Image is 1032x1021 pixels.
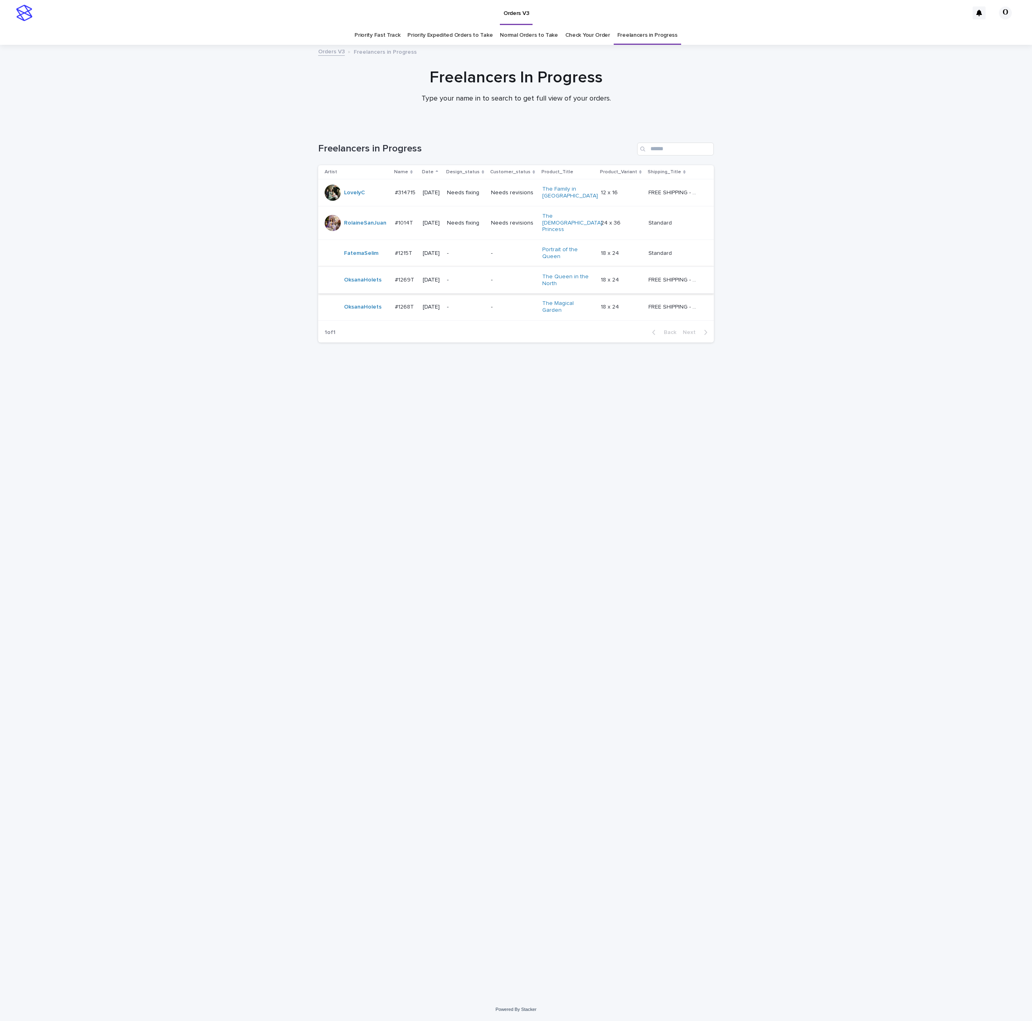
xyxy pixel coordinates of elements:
img: stacker-logo-s-only.png [16,5,32,21]
p: - [491,250,536,257]
a: LovelyC [344,189,365,196]
p: Date [422,168,434,176]
p: #1269T [395,275,416,284]
a: OksanaHolets [344,304,382,311]
p: FREE SHIPPING - preview in 1-2 business days, after your approval delivery will take 5-10 b.d. [648,302,701,311]
span: Next [683,330,701,335]
p: FREE SHIPPING - preview in 1-2 business days, after your approval delivery will take 5-10 b.d. [648,188,701,196]
p: #1268T [395,302,415,311]
a: Normal Orders to Take [500,26,558,45]
p: Needs fixing [447,220,485,227]
p: Freelancers in Progress [354,47,417,56]
p: - [447,304,485,311]
a: The Magical Garden [542,300,593,314]
div: О [999,6,1012,19]
p: Customer_status [490,168,531,176]
a: OksanaHolets [344,277,382,284]
span: Back [659,330,676,335]
input: Search [637,143,714,155]
a: The Family in [GEOGRAPHIC_DATA] [542,186,598,200]
p: - [447,277,485,284]
a: The [DEMOGRAPHIC_DATA] Princess [542,213,602,233]
tr: OksanaHolets #1269T#1269T [DATE]--The Queen in the North 18 x 2418 x 24 FREE SHIPPING - preview i... [318,267,714,294]
h1: Freelancers in Progress [318,143,634,155]
p: - [491,304,536,311]
a: FatemaSelim [344,250,378,257]
p: Standard [648,218,673,227]
tr: RolaineSanJuan #1014T#1014T [DATE]Needs fixingNeeds revisionsThe [DEMOGRAPHIC_DATA] Princess 24 x... [318,206,714,239]
p: Type your name in to search to get full view of your orders. [354,95,678,103]
p: - [447,250,485,257]
a: Orders V3 [318,46,345,56]
p: Product_Variant [600,168,637,176]
p: [DATE] [423,277,440,284]
tr: FatemaSelim #1215T#1215T [DATE]--Portrait of the Queen 18 x 2418 x 24 StandardStandard [318,240,714,267]
p: 24 x 36 [601,218,622,227]
p: #1215T [395,248,414,257]
a: RolaineSanJuan [344,220,386,227]
p: 12 x 16 [601,188,619,196]
p: 1 of 1 [318,323,342,342]
p: Standard [648,248,673,257]
tr: LovelyC #314715#314715 [DATE]Needs fixingNeeds revisionsThe Family in [GEOGRAPHIC_DATA] 12 x 1612... [318,179,714,206]
p: [DATE] [423,189,440,196]
h1: Freelancers In Progress [318,68,714,87]
p: Needs revisions [491,189,536,196]
a: Freelancers in Progress [617,26,678,45]
p: 18 x 24 [601,302,621,311]
p: [DATE] [423,304,440,311]
p: FREE SHIPPING - preview in 1-2 business days, after your approval delivery will take 5-10 b.d. [648,275,701,284]
p: Product_Title [541,168,573,176]
p: 18 x 24 [601,275,621,284]
a: Portrait of the Queen [542,246,593,260]
button: Back [646,329,680,336]
a: Priority Expedited Orders to Take [407,26,493,45]
p: Needs fixing [447,189,485,196]
p: - [491,277,536,284]
p: #314715 [395,188,417,196]
p: Shipping_Title [648,168,681,176]
a: Priority Fast Track [354,26,400,45]
a: Powered By Stacker [495,1007,536,1012]
p: #1014T [395,218,415,227]
p: [DATE] [423,220,440,227]
p: Name [394,168,408,176]
button: Next [680,329,714,336]
p: Needs revisions [491,220,536,227]
tr: OksanaHolets #1268T#1268T [DATE]--The Magical Garden 18 x 2418 x 24 FREE SHIPPING - preview in 1-... [318,294,714,321]
p: Artist [325,168,337,176]
p: [DATE] [423,250,440,257]
p: Design_status [446,168,480,176]
a: Check Your Order [565,26,610,45]
p: 18 x 24 [601,248,621,257]
a: The Queen in the North [542,273,593,287]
